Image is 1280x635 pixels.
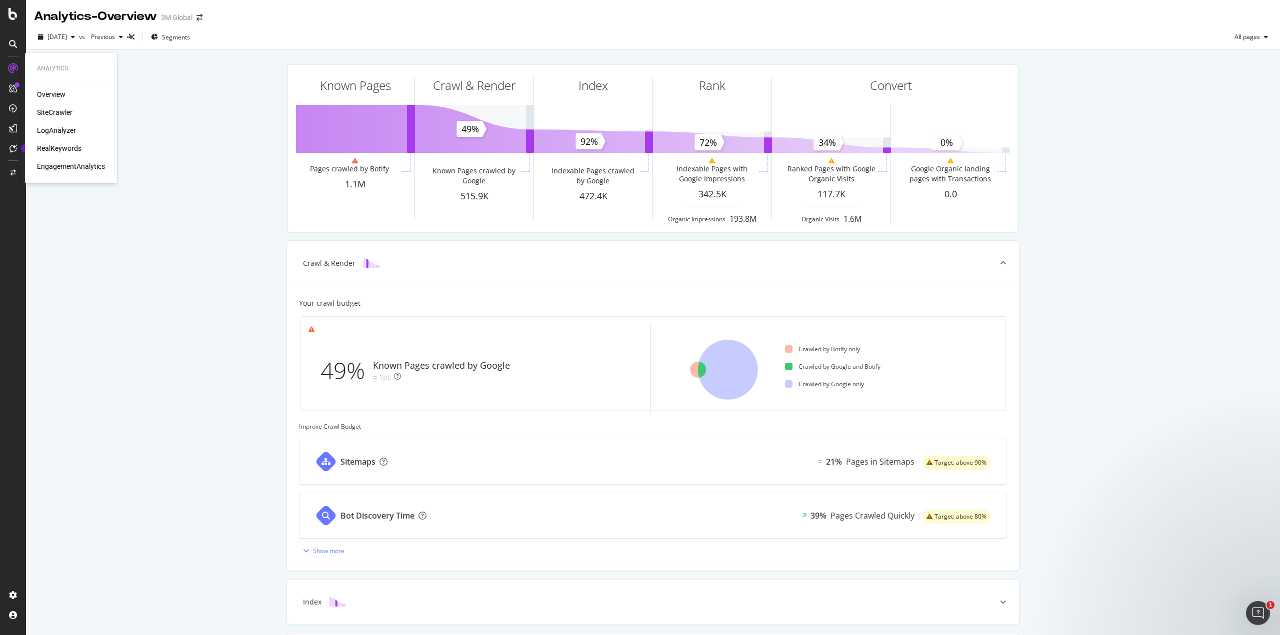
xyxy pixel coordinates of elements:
[147,29,194,45] button: Segments
[363,258,379,268] img: block-icon
[373,376,377,379] img: Equal
[1246,601,1270,625] iframe: Intercom live chat
[785,362,880,371] div: Crawled by Google and Botify
[34,8,157,25] div: Analytics - Overview
[729,213,756,225] div: 193.8M
[818,460,822,463] img: Equal
[320,77,391,94] div: Known Pages
[196,14,202,21] div: arrow-right-arrow-left
[37,161,105,171] a: EngagementAnalytics
[433,77,515,94] div: Crawl & Render
[303,597,321,607] div: Index
[299,298,360,308] div: Your crawl budget
[548,166,637,186] div: Indexable Pages crawled by Google
[667,164,756,184] div: Indexable Pages with Google Impressions
[47,32,67,41] span: 2025 Aug. 3rd
[299,439,1007,485] a: SitemapsEqual21%Pages in Sitemapswarning label
[37,143,81,153] a: RealKeywords
[162,33,190,41] span: Segments
[340,456,375,468] div: Sitemaps
[21,144,30,153] div: Tooltip anchor
[922,456,990,470] div: warning label
[785,380,864,388] div: Crawled by Google only
[313,547,344,555] div: Show more
[340,510,414,522] div: Bot Discovery Time
[37,107,72,117] a: SiteCrawler
[785,345,860,353] div: Crawled by Botify only
[846,456,914,468] div: Pages in Sitemaps
[296,178,414,191] div: 1.1M
[37,89,65,99] a: Overview
[299,422,1007,431] div: Improve Crawl Budget
[1230,29,1272,45] button: All pages
[429,166,518,186] div: Known Pages crawled by Google
[37,125,76,135] a: LogAnalyzer
[299,493,1007,539] a: Bot Discovery Time39%Pages Crawled Quicklywarning label
[34,29,79,45] button: [DATE]
[299,543,344,559] button: Show more
[830,510,914,522] div: Pages Crawled Quickly
[578,77,608,94] div: Index
[415,190,533,203] div: 515.9K
[329,597,345,607] img: block-icon
[1266,601,1274,609] span: 1
[37,64,105,73] div: Analytics
[699,77,725,94] div: Rank
[161,12,192,22] div: 3M Global
[934,514,986,520] span: Target: above 80%
[668,215,725,223] div: Organic Impressions
[379,372,390,382] div: 1pt
[934,460,986,466] span: Target: above 90%
[653,188,771,201] div: 342.5K
[373,359,510,372] div: Known Pages crawled by Google
[320,354,373,387] div: 49%
[810,510,826,522] div: 39%
[922,510,990,524] div: warning label
[87,32,115,41] span: Previous
[534,190,652,203] div: 472.4K
[310,164,389,174] div: Pages crawled by Botify
[826,456,842,468] div: 21%
[79,32,87,41] span: vs
[87,29,127,45] button: Previous
[303,258,355,268] div: Crawl & Render
[1230,32,1260,41] span: All pages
